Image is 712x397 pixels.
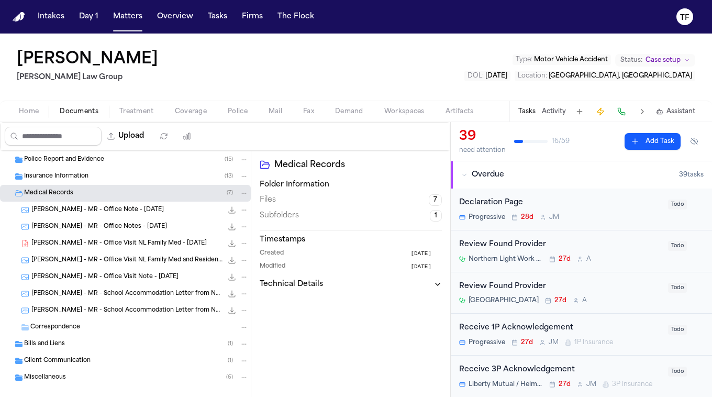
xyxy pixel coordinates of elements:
button: Download A. McVicar - MR - Office Visit NL Family Med - 7.31.25 [227,238,237,249]
button: Create Immediate Task [593,104,608,119]
span: [PERSON_NAME] - MR - Office Note - [DATE] [31,206,164,215]
a: Home [13,12,25,22]
button: Intakes [34,7,69,26]
span: Coverage [175,107,207,116]
button: Edit DOL: 2025-07-14 [464,71,510,81]
div: Review Found Provider [459,281,662,293]
span: J M [586,380,596,389]
div: Receive 1P Acknowledgement [459,322,662,334]
span: [PERSON_NAME] - MR - School Accommodation Letter from NL EMMC Family Medicine - [DATE] [31,290,222,299]
a: Firms [238,7,267,26]
button: Download A. McVicar - MR - School Accommodation Letter from NL EMMC Family Medicine - 7.31.25 [227,289,237,299]
span: Modified [260,262,285,271]
button: Assistant [656,107,695,116]
span: [GEOGRAPHIC_DATA] [469,296,539,305]
span: Todo [668,325,687,335]
span: Correspondence [30,323,80,332]
h1: [PERSON_NAME] [17,50,158,69]
div: Open task: Review Found Provider [451,272,712,314]
span: [PERSON_NAME] - MR - Office Visit Note - [DATE] [31,273,179,282]
span: 1 [430,210,442,222]
button: Download A. McVicar - MR - Office Visit Note - 7.31.25 [227,272,237,282]
button: Hide completed tasks (⌘⇧H) [685,133,704,150]
span: Fax [303,107,314,116]
button: Technical Details [260,279,442,290]
span: 27d [521,338,533,347]
span: Case setup [646,56,681,64]
span: Police [228,107,248,116]
button: The Flock [273,7,318,26]
span: J M [549,213,559,222]
span: Assistant [666,107,695,116]
span: Progressive [469,338,505,347]
span: Todo [668,241,687,251]
span: Police Report and Evidence [24,156,104,164]
button: Download A. McVicar - MR - School Accommodation Letter from Northern Light Health - 7.31.25 [227,305,237,316]
span: 27d [554,296,566,305]
button: Download A. McVicar - MR - Office Note - 7.31.25 [227,205,237,215]
span: 1P Insurance [574,338,613,347]
span: Location : [518,73,547,79]
h3: Timestamps [260,235,442,245]
span: Todo [668,283,687,293]
span: Files [260,195,276,205]
span: 27d [559,255,571,263]
div: Open task: Receive 1P Acknowledgement [451,314,712,356]
span: 28d [521,213,533,222]
img: Finch Logo [13,12,25,22]
input: Search files [5,127,102,146]
span: Documents [60,107,98,116]
button: Matters [109,7,147,26]
button: Download A. McVicar - MR - Office Visit NL Family Med and Residency BGR - 7.31.25 [227,255,237,266]
span: A [582,296,587,305]
span: Progressive [469,213,505,222]
span: Mail [269,107,282,116]
h2: Medical Records [274,159,442,171]
button: Tasks [204,7,231,26]
span: [PERSON_NAME] - MR - Office Visit NL Family Med - [DATE] [31,239,207,248]
div: Declaration Page [459,197,662,209]
div: 39 [459,128,506,145]
span: Client Communication [24,357,91,366]
button: Add Task [625,133,681,150]
span: Treatment [119,107,154,116]
h3: Technical Details [260,279,323,290]
span: Medical Records [24,189,73,198]
span: [GEOGRAPHIC_DATA], [GEOGRAPHIC_DATA] [549,73,692,79]
span: Bills and Liens [24,340,65,349]
span: Created [260,249,284,258]
span: [PERSON_NAME] - MR - Office Notes - [DATE] [31,223,167,231]
span: Motor Vehicle Accident [534,57,608,63]
span: J M [549,338,559,347]
div: Open task: Declaration Page [451,189,712,230]
span: Todo [668,200,687,209]
span: Northern Light Work Health [469,255,543,263]
button: Add Task [572,104,587,119]
span: 3P Insurance [612,380,652,389]
span: Type : [516,57,532,63]
div: need attention [459,146,506,155]
button: [DATE] [410,249,442,258]
button: Edit matter name [17,50,158,69]
a: Overview [153,7,197,26]
span: DOL : [468,73,484,79]
button: Upload [102,127,150,146]
div: Review Found Provider [459,239,662,251]
span: ( 6 ) [226,374,233,380]
button: Tasks [518,107,536,116]
button: Overdue39tasks [451,161,712,189]
button: Download A. McVicar - MR - Office Notes - 7.31.25 [227,222,237,232]
span: [DATE] [485,73,507,79]
span: Workspaces [384,107,425,116]
span: Home [19,107,39,116]
span: 7 [429,194,442,206]
h3: Folder Information [260,180,442,190]
div: Open task: Review Found Provider [451,230,712,272]
a: Day 1 [75,7,103,26]
span: Overdue [472,170,504,180]
span: [PERSON_NAME] - MR - Office Visit NL Family Med and Residency BGR - [DATE] [31,256,222,265]
span: 27d [559,380,571,389]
